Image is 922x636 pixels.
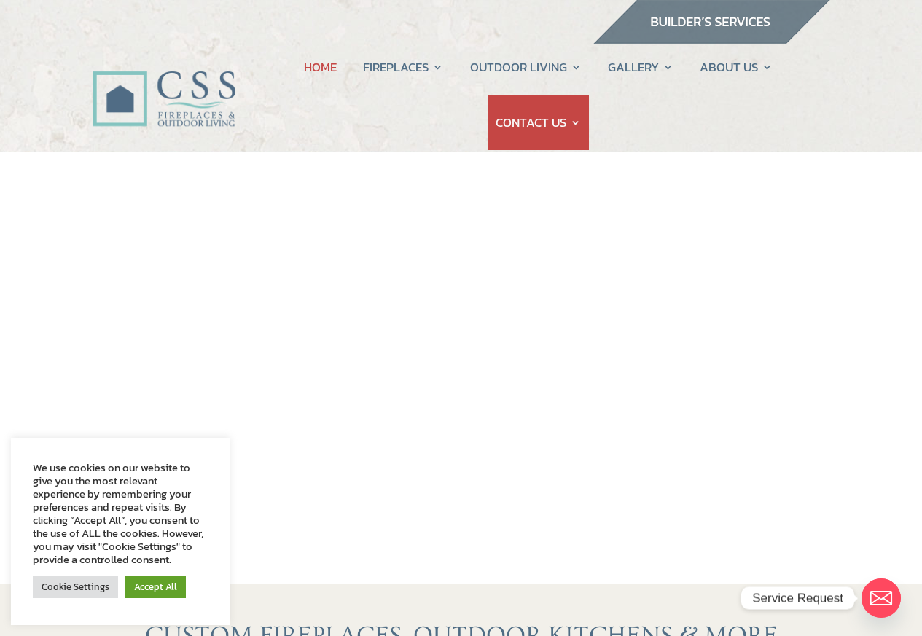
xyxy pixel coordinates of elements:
a: FIREPLACES [363,39,443,95]
a: Cookie Settings [33,576,118,598]
div: We use cookies on our website to give you the most relevant experience by remembering your prefer... [33,461,208,566]
a: GALLERY [608,39,673,95]
a: CONTACT US [496,95,581,150]
a: OUTDOOR LIVING [470,39,582,95]
a: ABOUT US [700,39,773,95]
a: Accept All [125,576,186,598]
img: CSS Fireplaces & Outdoor Living (Formerly Construction Solutions & Supply)- Jacksonville Ormond B... [93,32,236,134]
a: Email [862,578,901,618]
a: HOME [304,39,337,95]
a: builder services construction supply [593,30,830,49]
